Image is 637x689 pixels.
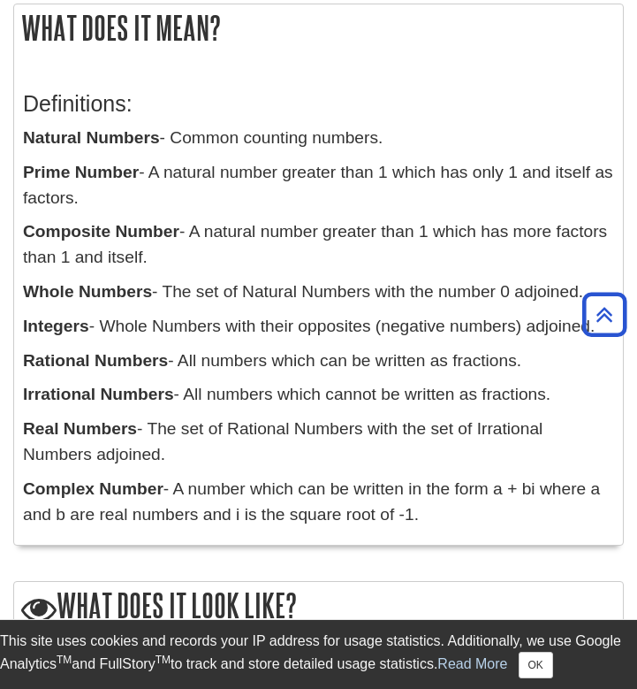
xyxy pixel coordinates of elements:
[23,477,614,528] p: - A number which can be written in the form a + bi where a and b are real numbers and i is the sq...
[57,654,72,666] sup: TM
[23,351,168,370] b: Rational Numbers
[519,652,553,678] button: Close
[23,317,89,335] b: Integers
[155,654,171,666] sup: TM
[23,279,614,305] p: - The set of Natural Numbers with the number 0 adjoined.
[23,163,139,181] b: Prime Number
[23,385,174,403] b: Irrational Numbers
[437,656,507,671] a: Read More
[14,582,623,632] h2: What does it look like?
[23,126,614,151] p: - Common counting numbers.
[23,219,614,271] p: - A natural number greater than 1 which has more factors than 1 and itself.
[23,479,163,498] b: Complex Number
[23,382,614,408] p: - All numbers which cannot be written as fractions.
[14,4,623,51] h2: What does it mean?
[23,417,614,468] p: - The set of Rational Numbers with the set of Irrational Numbers adjoined.
[23,419,137,438] b: Real Numbers
[23,314,614,340] p: - Whole Numbers with their opposites (negative numbers) adjoined.
[23,160,614,211] p: - A natural number greater than 1 which has only 1 and itself as factors.
[23,282,152,301] b: Whole Numbers
[23,91,614,117] h3: Definitions:
[576,302,633,326] a: Back to Top
[23,348,614,374] p: - All numbers which can be written as fractions.
[23,222,179,241] b: Composite Number
[23,128,160,147] b: Natural Numbers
